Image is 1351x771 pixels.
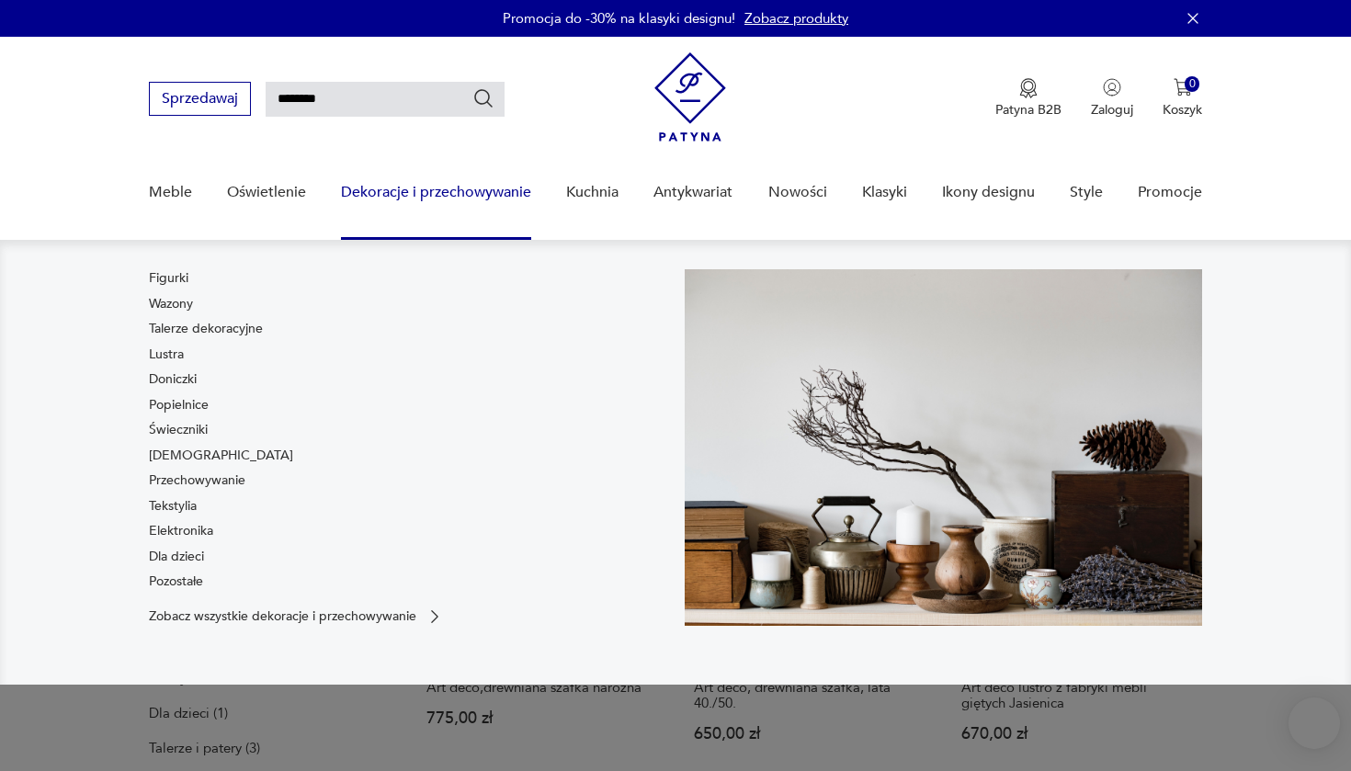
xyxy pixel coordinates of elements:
[149,421,208,439] a: Świeczniki
[1103,78,1121,96] img: Ikonka użytkownika
[149,82,251,116] button: Sprzedawaj
[149,370,197,389] a: Doniczki
[1185,76,1200,92] div: 0
[1289,697,1340,749] iframe: Smartsupp widget button
[227,157,306,228] a: Oświetlenie
[149,94,251,107] a: Sprzedawaj
[149,607,444,626] a: Zobacz wszystkie dekoracje i przechowywanie
[744,9,848,28] a: Zobacz produkty
[995,101,1061,119] p: Patyna B2B
[942,157,1035,228] a: Ikony designu
[149,295,193,313] a: Wazony
[1163,101,1202,119] p: Koszyk
[149,548,204,566] a: Dla dzieci
[149,497,197,516] a: Tekstylia
[149,610,416,622] p: Zobacz wszystkie dekoracje i przechowywanie
[995,78,1061,119] button: Patyna B2B
[1070,157,1103,228] a: Style
[149,269,188,288] a: Figurki
[1138,157,1202,228] a: Promocje
[1019,78,1038,98] img: Ikona medalu
[149,447,293,465] a: [DEMOGRAPHIC_DATA]
[1091,78,1133,119] button: Zaloguj
[472,87,494,109] button: Szukaj
[149,157,192,228] a: Meble
[685,269,1202,626] img: cfa44e985ea346226f89ee8969f25989.jpg
[149,320,263,338] a: Talerze dekoracyjne
[862,157,907,228] a: Klasyki
[995,78,1061,119] a: Ikona medaluPatyna B2B
[149,471,245,490] a: Przechowywanie
[149,396,209,414] a: Popielnice
[341,157,531,228] a: Dekoracje i przechowywanie
[654,52,726,142] img: Patyna - sklep z meblami i dekoracjami vintage
[149,522,213,540] a: Elektronika
[503,9,735,28] p: Promocja do -30% na klasyki designu!
[566,157,619,228] a: Kuchnia
[149,346,184,364] a: Lustra
[768,157,827,228] a: Nowości
[653,157,732,228] a: Antykwariat
[149,573,203,591] a: Pozostałe
[1163,78,1202,119] button: 0Koszyk
[1091,101,1133,119] p: Zaloguj
[1174,78,1192,96] img: Ikona koszyka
